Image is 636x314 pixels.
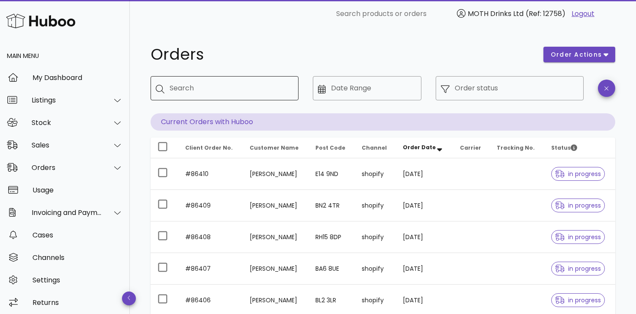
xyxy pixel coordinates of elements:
a: Logout [572,9,594,19]
p: Current Orders with Huboo [151,113,615,131]
th: Post Code [308,138,355,158]
th: Order Date: Sorted descending. Activate to remove sorting. [396,138,453,158]
span: in progress [555,234,601,240]
td: BA6 8UE [308,253,355,285]
span: Customer Name [250,144,299,151]
td: [DATE] [396,221,453,253]
th: Status [544,138,615,158]
td: #86410 [178,158,243,190]
div: Stock [32,119,102,127]
td: #86409 [178,190,243,221]
th: Tracking No. [490,138,544,158]
h1: Orders [151,47,533,62]
th: Customer Name [243,138,308,158]
div: Returns [32,298,123,307]
td: [PERSON_NAME] [243,253,308,285]
div: Orders [32,163,102,172]
th: Channel [355,138,396,158]
span: in progress [555,266,601,272]
td: [DATE] [396,190,453,221]
span: in progress [555,202,601,208]
td: BN2 4TR [308,190,355,221]
td: RH15 8DP [308,221,355,253]
span: Client Order No. [185,144,233,151]
div: Settings [32,276,123,284]
span: Order Date [403,144,436,151]
span: in progress [555,171,601,177]
button: order actions [543,47,615,62]
div: Channels [32,253,123,262]
td: #86407 [178,253,243,285]
td: #86408 [178,221,243,253]
td: [DATE] [396,158,453,190]
span: Tracking No. [497,144,535,151]
span: order actions [550,50,602,59]
td: [PERSON_NAME] [243,190,308,221]
span: MOTH Drinks Ltd [468,9,524,19]
div: Sales [32,141,102,149]
td: shopify [355,221,396,253]
span: Status [551,144,577,151]
th: Carrier [453,138,490,158]
td: shopify [355,190,396,221]
span: Channel [362,144,387,151]
div: My Dashboard [32,74,123,82]
div: Cases [32,231,123,239]
span: in progress [555,297,601,303]
th: Client Order No. [178,138,243,158]
td: shopify [355,158,396,190]
div: Listings [32,96,102,104]
td: [PERSON_NAME] [243,158,308,190]
span: Carrier [460,144,481,151]
img: Huboo Logo [6,12,75,30]
div: Invoicing and Payments [32,208,102,217]
td: [PERSON_NAME] [243,221,308,253]
div: Usage [32,186,123,194]
td: E14 9ND [308,158,355,190]
td: shopify [355,253,396,285]
td: [DATE] [396,253,453,285]
span: Post Code [315,144,345,151]
span: (Ref: 12758) [526,9,565,19]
